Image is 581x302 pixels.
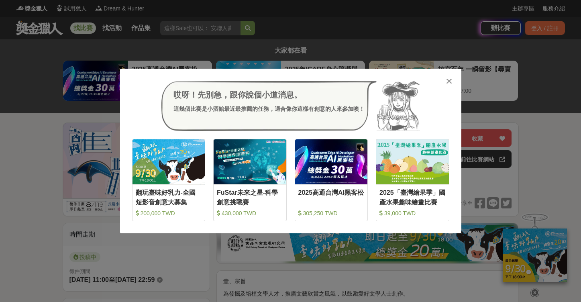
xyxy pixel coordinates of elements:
a: Cover Image2025高通台灣AI黑客松 305,250 TWD [295,139,368,221]
a: Cover Image2025「臺灣繪果季」國產水果趣味繪畫比賽 39,000 TWD [376,139,449,221]
div: 2025「臺灣繪果季」國產水果趣味繪畫比賽 [379,188,446,206]
div: 這幾個比賽是小酒館最近最推薦的任務，適合像你這樣有創意的人來參加噢！ [173,105,365,113]
a: Cover Image翻玩臺味好乳力-全國短影音創意大募集 200,000 TWD [132,139,206,221]
div: 哎呀！先別急，跟你說個小道消息。 [173,89,365,101]
div: 430,000 TWD [217,209,283,217]
a: Cover ImageFuStar未來之星-科學創意挑戰賽 430,000 TWD [213,139,287,221]
img: Cover Image [295,139,368,184]
img: Avatar [377,81,420,131]
div: 200,000 TWD [136,209,202,217]
div: FuStar未來之星-科學創意挑戰賽 [217,188,283,206]
img: Cover Image [376,139,449,184]
div: 305,250 TWD [298,209,365,217]
div: 翻玩臺味好乳力-全國短影音創意大募集 [136,188,202,206]
div: 39,000 TWD [379,209,446,217]
div: 2025高通台灣AI黑客松 [298,188,365,206]
img: Cover Image [133,139,205,184]
img: Cover Image [214,139,286,184]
